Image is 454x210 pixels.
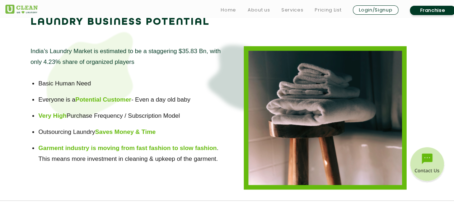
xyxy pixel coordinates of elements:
p: LAUNDRY BUSINESS POTENTIAL [31,14,210,31]
a: Login/Signup [353,5,398,15]
b: Saves Money & Time [95,129,156,135]
a: Pricing List [315,6,341,14]
a: Home [221,6,236,14]
li: . This means more investment in cleaning & upkeep of the garment. [38,143,219,164]
img: UClean Laundry and Dry Cleaning [5,5,38,14]
b: Garment industry is moving from fast fashion to slow fashion [38,145,217,151]
a: About us [248,6,270,14]
a: Services [281,6,303,14]
li: Outsourcing Laundry [38,127,219,137]
p: India’s Laundry Market is estimated to be a staggering $35.83 Bn, with only 4.23% share of organi... [31,46,227,67]
li: Purchase Frequency / Subscription Model [38,111,219,121]
b: Potential Customer [75,96,131,103]
img: contact-btn [409,147,445,183]
li: Everyone is a - Even a day old baby [38,94,219,105]
li: Basic Human Need [38,78,219,89]
img: laundry-business [244,46,407,190]
b: Very High [38,112,66,119]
